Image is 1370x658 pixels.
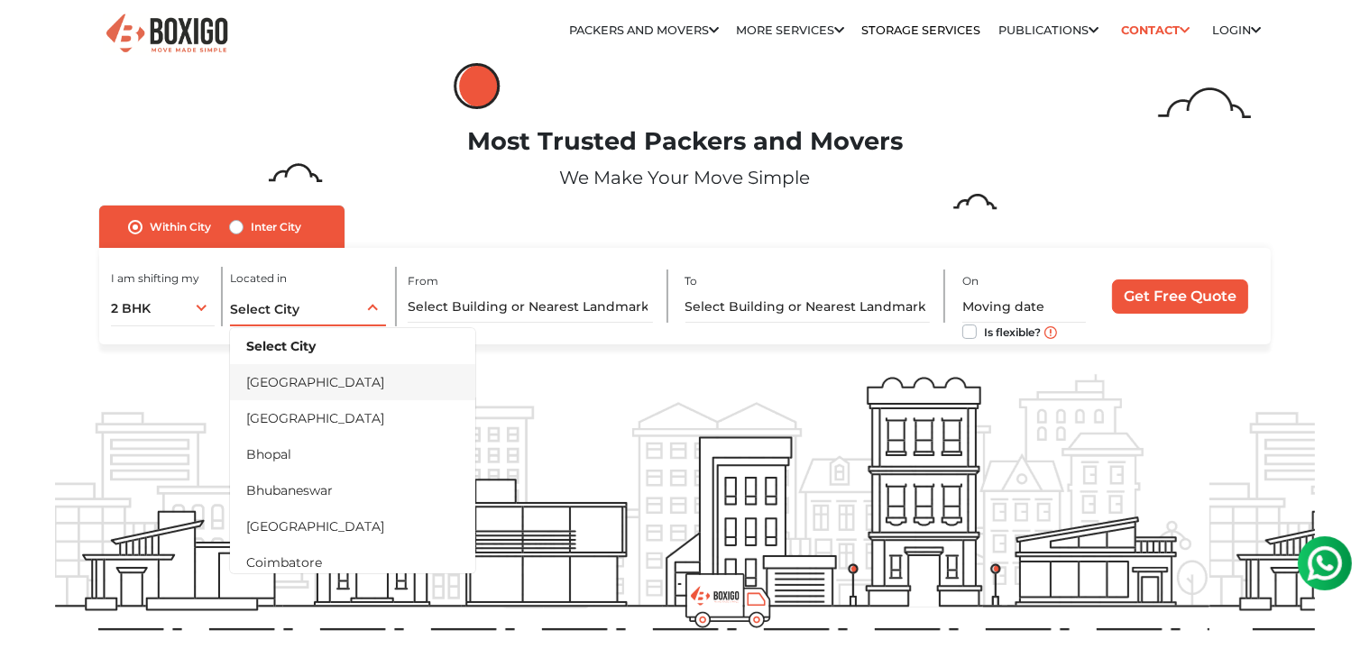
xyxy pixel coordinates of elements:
[55,127,1316,157] h1: Most Trusted Packers and Movers
[1112,279,1248,314] input: Get Free Quote
[104,12,230,56] img: Boxigo
[230,508,475,544] li: [GEOGRAPHIC_DATA]
[736,23,844,37] a: More services
[861,23,980,37] a: Storage Services
[230,436,475,472] li: Bhopal
[984,321,1041,340] label: Is flexible?
[685,291,931,323] input: Select Building or Nearest Landmark
[251,216,301,238] label: Inter City
[230,544,475,580] li: Coimbatore
[998,23,1099,37] a: Publications
[230,472,475,508] li: Bhubaneswar
[685,273,698,289] label: To
[408,273,438,289] label: From
[111,300,151,316] span: 2 BHK
[230,364,475,400] li: [GEOGRAPHIC_DATA]
[230,270,287,287] label: Located in
[150,216,211,238] label: Within City
[1213,23,1262,37] a: Login
[1044,326,1057,339] img: move_date_info
[230,328,475,364] li: Select City
[569,23,719,37] a: Packers and Movers
[962,273,979,289] label: On
[230,301,299,317] span: Select City
[685,573,771,628] img: boxigo_prackers_and_movers_truck
[962,291,1086,323] input: Moving date
[408,291,653,323] input: Select Building or Nearest Landmark
[55,164,1316,191] p: We Make Your Move Simple
[111,270,199,287] label: I am shifting my
[230,400,475,436] li: [GEOGRAPHIC_DATA]
[1116,16,1196,44] a: Contact
[18,18,54,54] img: whatsapp-icon.svg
